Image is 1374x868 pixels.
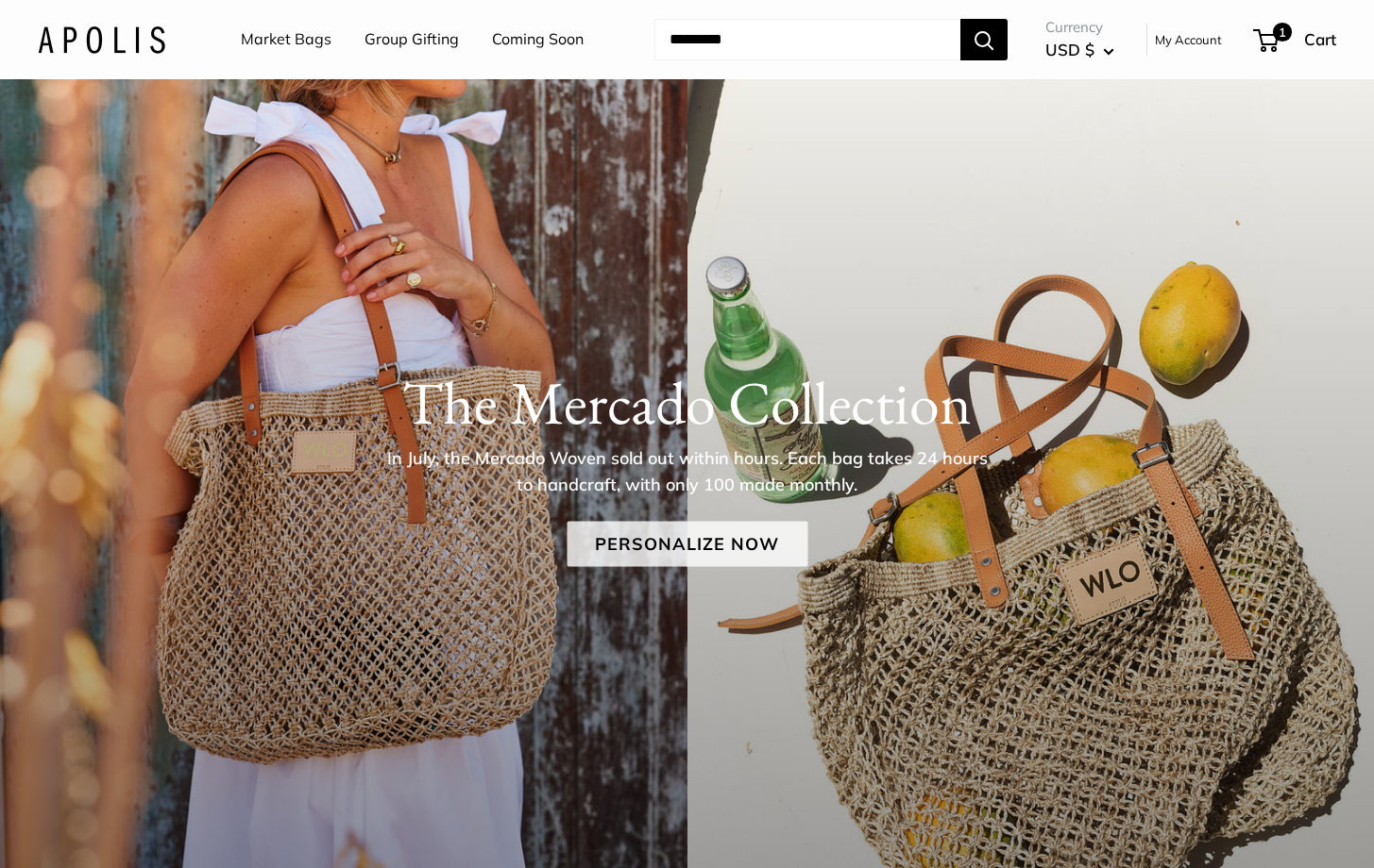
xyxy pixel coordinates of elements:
[1155,28,1222,51] a: My Account
[38,366,1336,438] h1: The Mercado Collection
[1045,35,1114,65] button: USD $
[365,25,459,54] a: Group Gifting
[1255,25,1336,55] a: 1 Cart
[381,444,994,497] p: In July, the Mercado Woven sold out within hours. Each bag takes 24 hours to handcraft, with only...
[492,25,584,54] a: Coming Soon
[960,19,1008,60] button: Search
[1045,14,1114,41] span: Currency
[38,25,165,53] img: Apolis
[241,25,331,54] a: Market Bags
[1304,29,1336,49] span: Cart
[654,19,960,60] input: Search...
[567,521,807,566] a: Personalize Now
[1045,40,1094,59] span: USD $
[1273,23,1292,42] span: 1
